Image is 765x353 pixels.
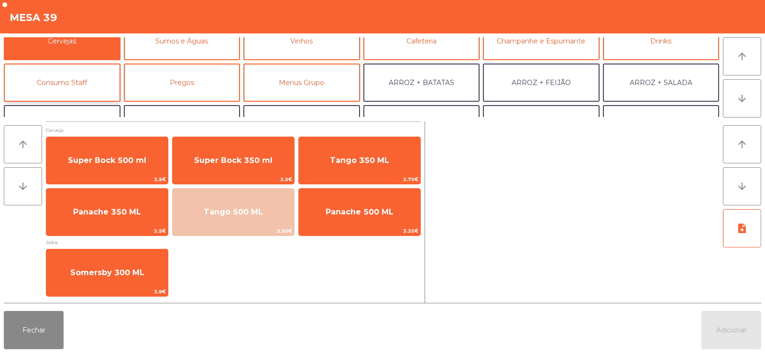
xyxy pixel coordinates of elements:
i: arrow_downward [736,181,748,192]
i: arrow_upward [736,139,748,150]
span: Cerveja [46,126,421,135]
span: Panache 500 ML [326,207,393,216]
span: Tango 350 ML [330,156,389,165]
span: 2.5€ [173,175,294,184]
button: Pregos [124,64,240,102]
span: 3.9€ [46,287,168,296]
button: ARROZ + SALADA [603,64,720,102]
button: arrow_upward [4,125,42,163]
span: Panache 350 ML [73,207,141,216]
span: Somersby 300 ML [70,268,144,277]
button: arrow_downward [723,79,761,118]
button: Cafeteria [363,22,480,60]
button: Vinhos [243,22,360,60]
span: Sidra [46,238,421,247]
i: note_add [736,223,748,234]
button: Drinks [603,22,720,60]
button: arrow_upward [723,125,761,163]
span: Super Bock 500 ml [68,156,146,165]
h4: Mesa 39 [10,11,57,25]
button: ARROZ + ARROZ [4,105,120,143]
span: 3.95€ [173,226,294,235]
button: FEIJÃO + SALADA [483,105,600,143]
i: arrow_upward [17,139,29,150]
button: ARROZ + FEIJÃO [483,64,600,102]
button: arrow_downward [723,167,761,205]
span: 2.75€ [299,175,420,184]
button: FEIJÃO + FEIJÃO [603,105,720,143]
button: Menus Grupo [243,64,360,102]
i: arrow_downward [17,181,29,192]
button: Champanhe e Espumante [483,22,600,60]
span: Tango 500 ML [204,207,263,216]
span: 3.35€ [299,226,420,235]
button: arrow_upward [723,37,761,75]
button: BATATA + BATATA [363,105,480,143]
button: arrow_downward [4,167,42,205]
button: ARROZ + BATATAS [363,64,480,102]
span: 3.5€ [46,175,168,184]
button: Cervejas [4,22,120,60]
button: Consumo Staff [4,64,120,102]
i: arrow_downward [736,93,748,104]
button: Sumos e Águas [124,22,240,60]
button: Fechar [4,311,64,349]
i: arrow_upward [736,51,748,62]
span: Super Bock 350 ml [194,156,273,165]
button: BATATA + SALADA [243,105,360,143]
button: BATATA + FEIJÃO [124,105,240,143]
span: 2.5€ [46,226,168,235]
button: note_add [723,209,761,247]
